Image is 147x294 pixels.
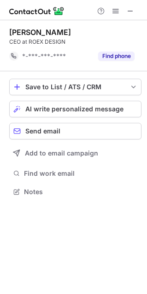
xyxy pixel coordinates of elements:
span: Notes [24,188,138,196]
button: save-profile-one-click [9,79,141,95]
span: Send email [25,127,60,135]
button: Find work email [9,167,141,180]
button: Reveal Button [98,52,135,61]
span: AI write personalized message [25,105,123,113]
button: Send email [9,123,141,139]
button: Notes [9,185,141,198]
div: CEO at ROEX DESIGN [9,38,141,46]
button: Add to email campaign [9,145,141,161]
div: Save to List / ATS / CRM [25,83,125,91]
img: ContactOut v5.3.10 [9,6,65,17]
span: Find work email [24,169,138,178]
span: Add to email campaign [25,150,98,157]
div: [PERSON_NAME] [9,28,71,37]
button: AI write personalized message [9,101,141,117]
